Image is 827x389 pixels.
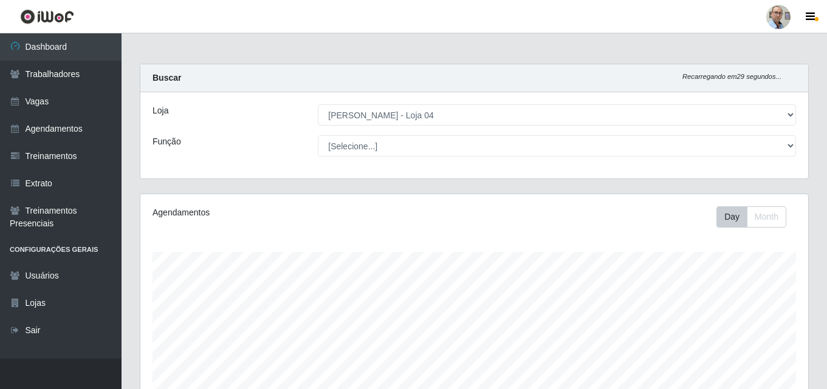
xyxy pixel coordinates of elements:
[747,206,786,228] button: Month
[153,73,181,83] strong: Buscar
[682,73,781,80] i: Recarregando em 29 segundos...
[20,9,74,24] img: CoreUI Logo
[153,206,410,219] div: Agendamentos
[153,104,168,117] label: Loja
[716,206,747,228] button: Day
[716,206,796,228] div: Toolbar with button groups
[716,206,786,228] div: First group
[153,135,181,148] label: Função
